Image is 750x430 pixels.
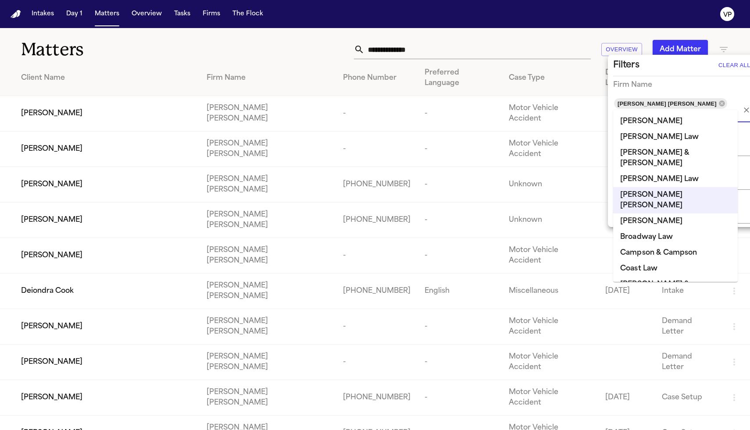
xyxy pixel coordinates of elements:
li: Campson & Campson [613,245,738,261]
li: [PERSON_NAME] & [PERSON_NAME] [613,145,738,171]
h3: Firm Name [613,80,652,90]
li: Broadway Law [613,229,738,245]
li: [PERSON_NAME] Law [613,171,738,187]
li: [PERSON_NAME] [613,213,738,229]
li: Coast Law [613,261,738,277]
li: [PERSON_NAME] [PERSON_NAME] [613,187,738,213]
li: [PERSON_NAME] [613,114,738,129]
li: [PERSON_NAME] Law [613,129,738,145]
div: [PERSON_NAME] [PERSON_NAME] [614,98,727,109]
h2: Filters [613,58,639,72]
li: [PERSON_NAME] & [PERSON_NAME] [613,277,738,303]
span: [PERSON_NAME] [PERSON_NAME] [614,99,720,109]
